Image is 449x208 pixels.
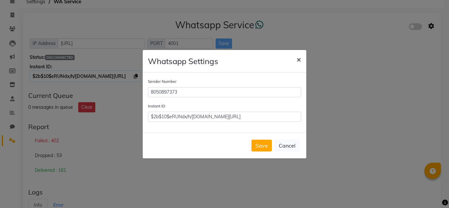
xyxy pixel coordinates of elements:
[148,103,165,109] label: Instant ID
[148,79,177,84] label: Sender Number
[148,55,218,67] h4: Whatsapp Settings
[274,139,300,152] button: Cancel
[251,140,272,151] button: Save
[296,54,301,64] span: ×
[291,50,306,68] button: Close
